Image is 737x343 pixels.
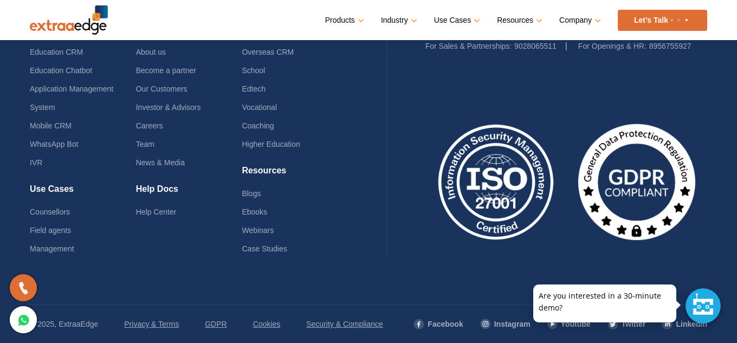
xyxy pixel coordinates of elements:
[30,226,71,235] a: Field agents
[205,315,227,333] a: GDPR
[30,66,92,75] a: Education Chatbot
[242,208,267,216] a: Ebooks
[497,12,540,28] a: Resources
[306,315,383,333] a: Security & Compliance
[30,315,98,333] p: © 2025, ExtraaEdge
[30,184,136,203] h4: Use Cases
[559,12,599,28] a: Company
[242,121,274,130] a: Coaching
[242,140,300,148] a: Higher Education
[547,315,591,333] a: Youtube
[242,48,294,56] a: Overseas CRM
[30,48,83,56] a: Education CRM
[325,12,362,28] a: Products
[30,244,74,253] a: Management
[30,121,72,130] a: Mobile CRM
[136,66,196,75] a: Become a partner
[136,121,163,130] a: Careers
[381,12,415,28] a: Industry
[413,315,463,333] a: Facebook
[662,315,707,333] a: Linkedin
[242,189,261,198] a: Blogs
[242,66,265,75] a: School
[649,42,691,50] a: 8956755927
[242,103,277,112] a: Vocational
[124,315,179,333] a: Privacy & Terms
[686,288,721,323] div: Chat
[425,37,512,55] label: For Sales & Partnerships:
[136,140,154,148] a: Team
[514,42,557,50] a: 9028065511
[480,315,531,333] a: Instagram
[136,48,166,56] a: About us
[30,208,70,216] a: Counsellors
[136,103,201,112] a: Investor & Advisors
[607,315,646,333] a: Twitter
[242,165,348,184] h4: Resources
[242,226,274,235] a: Webinars
[242,85,266,93] a: Edtech
[253,315,281,333] a: Cookies
[30,140,79,148] a: WhatsApp Bot
[30,85,113,112] a: Application Management System
[242,244,287,253] a: Case Studies
[136,208,177,216] a: Help Center
[578,37,647,55] label: For Openings & HR:
[136,85,188,93] a: Our Customers
[434,12,478,28] a: Use Cases
[136,184,242,203] h4: Help Docs
[136,158,185,167] a: News & Media
[30,158,42,167] a: IVR
[618,10,707,31] a: Let’s Talk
